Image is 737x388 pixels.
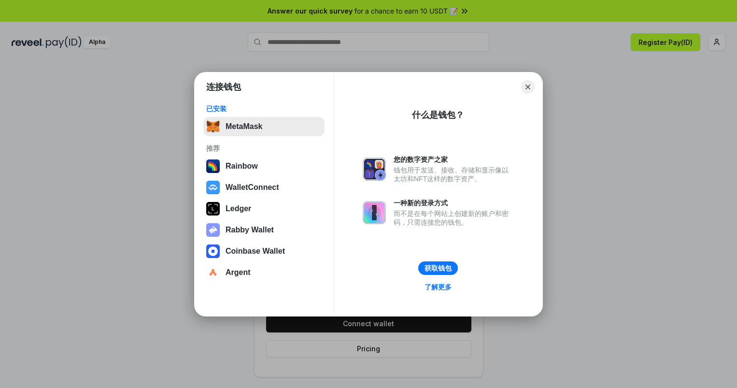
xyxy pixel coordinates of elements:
button: Argent [203,263,325,282]
a: 了解更多 [419,281,457,293]
button: Coinbase Wallet [203,242,325,261]
button: Rainbow [203,157,325,176]
div: 什么是钱包？ [412,109,464,121]
div: Rainbow [226,162,258,171]
img: svg+xml,%3Csvg%20xmlns%3D%22http%3A%2F%2Fwww.w3.org%2F2000%2Fsvg%22%20fill%3D%22none%22%20viewBox... [206,223,220,237]
div: MetaMask [226,122,262,131]
img: svg+xml,%3Csvg%20xmlns%3D%22http%3A%2F%2Fwww.w3.org%2F2000%2Fsvg%22%20fill%3D%22none%22%20viewBox... [363,201,386,224]
button: MetaMask [203,117,325,136]
button: Ledger [203,199,325,218]
img: svg+xml,%3Csvg%20xmlns%3D%22http%3A%2F%2Fwww.w3.org%2F2000%2Fsvg%22%20fill%3D%22none%22%20viewBox... [363,158,386,181]
img: svg+xml,%3Csvg%20width%3D%2228%22%20height%3D%2228%22%20viewBox%3D%220%200%2028%2028%22%20fill%3D... [206,244,220,258]
h1: 连接钱包 [206,81,241,93]
img: svg+xml,%3Csvg%20width%3D%22120%22%20height%3D%22120%22%20viewBox%3D%220%200%20120%20120%22%20fil... [206,159,220,173]
div: 钱包用于发送、接收、存储和显示像以太坊和NFT这样的数字资产。 [394,166,513,183]
div: 您的数字资产之家 [394,155,513,164]
div: 而不是在每个网站上创建新的账户和密码，只需连接您的钱包。 [394,209,513,227]
img: svg+xml,%3Csvg%20width%3D%2228%22%20height%3D%2228%22%20viewBox%3D%220%200%2028%2028%22%20fill%3D... [206,266,220,279]
div: 获取钱包 [425,264,452,273]
div: 推荐 [206,144,322,153]
div: 一种新的登录方式 [394,199,513,207]
div: Coinbase Wallet [226,247,285,256]
img: svg+xml,%3Csvg%20width%3D%2228%22%20height%3D%2228%22%20viewBox%3D%220%200%2028%2028%22%20fill%3D... [206,181,220,194]
div: Rabby Wallet [226,226,274,234]
div: Ledger [226,204,251,213]
img: svg+xml,%3Csvg%20xmlns%3D%22http%3A%2F%2Fwww.w3.org%2F2000%2Fsvg%22%20width%3D%2228%22%20height%3... [206,202,220,216]
img: svg+xml,%3Csvg%20fill%3D%22none%22%20height%3D%2233%22%20viewBox%3D%220%200%2035%2033%22%20width%... [206,120,220,133]
div: WalletConnect [226,183,279,192]
div: Argent [226,268,251,277]
button: 获取钱包 [418,261,458,275]
button: Rabby Wallet [203,220,325,240]
div: 了解更多 [425,283,452,291]
div: 已安装 [206,104,322,113]
button: WalletConnect [203,178,325,197]
button: Close [521,80,535,94]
